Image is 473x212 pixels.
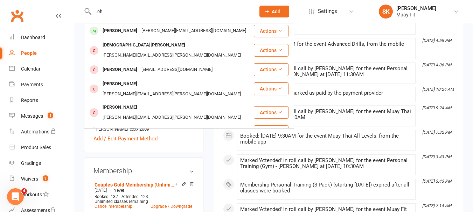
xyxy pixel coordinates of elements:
div: Payments [21,82,43,87]
a: Dashboard [9,30,74,45]
i: [DATE] 4:58 PM [422,38,451,43]
div: Gradings [21,160,41,166]
div: — [93,188,194,193]
div: Marked 'Attended' in roll call by [PERSON_NAME] for the event Muay Thai All Levels at [DATE] 9:30AM [240,109,412,120]
div: Dashboard [21,35,45,40]
div: Booked: [DATE] 9:30AM for the event Muay Thai All Levels, from the mobile app [240,133,412,145]
div: Invoice 5145637 was marked as paid by the payment provider [240,90,412,96]
h3: Membership [93,167,194,175]
a: Product Sales [9,140,74,155]
div: Waivers [21,176,38,182]
div: [PERSON_NAME] [100,26,139,36]
div: [PERSON_NAME][EMAIL_ADDRESS][PERSON_NAME][DOMAIN_NAME] [100,112,243,123]
span: [DATE] [95,188,107,193]
input: Search... [92,7,250,16]
i: [DATE] 10:24 AM [422,87,454,92]
div: Marked 'Attended' in roll call by [PERSON_NAME] for the event Personal Training (Gym) - [PERSON_N... [240,158,412,169]
button: Actions [254,25,288,37]
a: Add / Edit Payment Method [93,134,158,143]
span: Settings [318,3,337,19]
div: Booked: [DATE] 7:00PM for the event Advanced Drills, from the mobile app [240,41,412,53]
div: [PERSON_NAME] [100,127,139,137]
i: [DATE] 7:14 AM [422,203,451,208]
span: Add [272,9,280,14]
div: [PERSON_NAME][EMAIL_ADDRESS][PERSON_NAME][DOMAIN_NAME] [100,89,243,99]
a: Waivers 3 [9,171,74,187]
i: [DATE] 3:43 PM [422,179,451,184]
a: Reports [9,93,74,108]
div: [PERSON_NAME] [396,5,436,12]
span: Unlimited classes remaining [95,199,148,204]
iframe: Intercom live chat [7,188,24,205]
div: [PERSON_NAME] [100,102,139,112]
div: Messages [21,113,43,119]
a: Upgrade / Downgrade [151,204,192,209]
div: Workouts [21,192,42,197]
a: Cancel membership [95,204,132,209]
div: [EMAIL_ADDRESS][DOMAIN_NAME] [139,65,215,75]
div: SK [379,5,393,19]
a: People [9,45,74,61]
a: Clubworx [8,7,26,24]
span: 1 [48,112,53,118]
span: Attended: 123 [121,194,148,199]
div: Muay Fit [396,12,436,18]
div: [PERSON_NAME][EMAIL_ADDRESS][PERSON_NAME][DOMAIN_NAME] [100,50,243,60]
button: Actions [254,44,288,57]
div: [DEMOGRAPHIC_DATA][PERSON_NAME] [100,40,187,50]
div: Calendar [21,66,41,72]
div: Membership Personal Training (3 Pack) (starting [DATE]) expired after all classes were booked [240,182,412,194]
a: Messages 1 [9,108,74,124]
div: People [21,50,37,56]
a: Calendar [9,61,74,77]
div: [PERSON_NAME][EMAIL_ADDRESS][DOMAIN_NAME] [139,127,248,137]
button: Actions [254,63,288,76]
div: Automations [21,129,49,134]
a: Workouts [9,187,74,203]
a: Couples Gold Membership (Unlimited sessions) [95,182,174,188]
div: [PERSON_NAME][EMAIL_ADDRESS][DOMAIN_NAME] [139,26,248,36]
span: 3 [43,175,48,181]
span: Booked: 132 [95,194,118,199]
a: Payments [9,77,74,93]
div: Reports [21,97,38,103]
span: Never [113,188,124,193]
span: xxxx 2009 [130,126,149,132]
button: Actions [254,125,288,138]
i: [DATE] 3:43 PM [422,154,451,159]
div: [PERSON_NAME] [100,65,139,75]
i: [DATE] 4:06 PM [422,63,451,67]
div: [PERSON_NAME] [100,79,139,89]
span: 4 [21,188,27,194]
a: Automations [9,124,74,140]
i: [DATE] 9:24 AM [422,105,451,110]
button: Actions [254,106,288,119]
div: Marked 'Attended' in roll call by [PERSON_NAME] for the event Personal Training (Gym) - [PERSON_N... [240,66,412,78]
button: Add [259,6,289,17]
div: Product Sales [21,145,51,150]
a: Gradings [9,155,74,171]
i: [DATE] 7:32 PM [422,130,451,135]
button: Actions [254,82,288,95]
